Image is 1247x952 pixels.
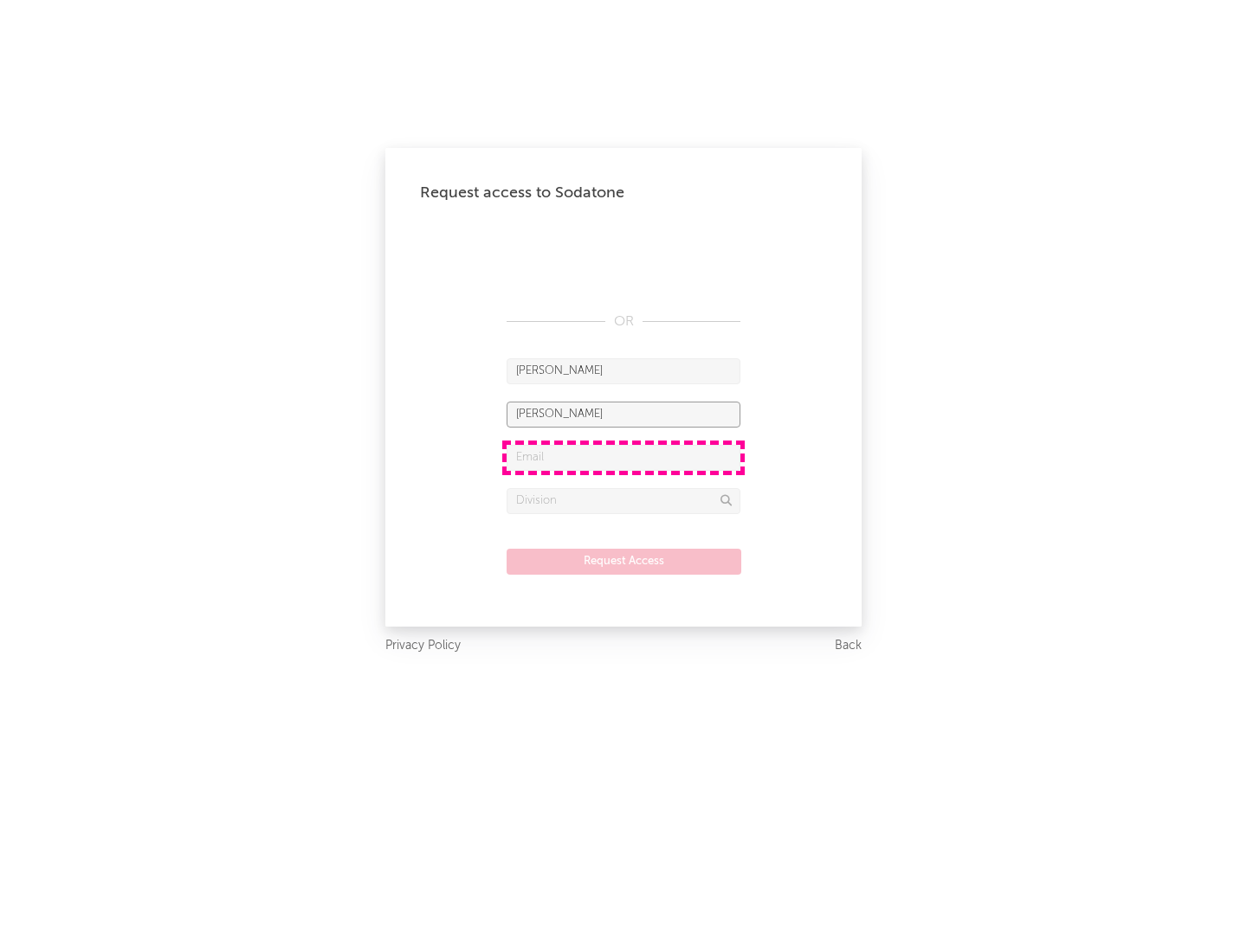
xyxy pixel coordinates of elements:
[507,358,740,384] input: First Name
[507,402,740,428] input: Last Name
[507,549,741,575] button: Request Access
[385,635,461,657] a: Privacy Policy
[835,635,862,657] a: Back
[507,312,740,332] div: OR
[507,445,740,471] input: Email
[507,488,740,514] input: Division
[420,183,827,203] div: Request access to Sodatone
